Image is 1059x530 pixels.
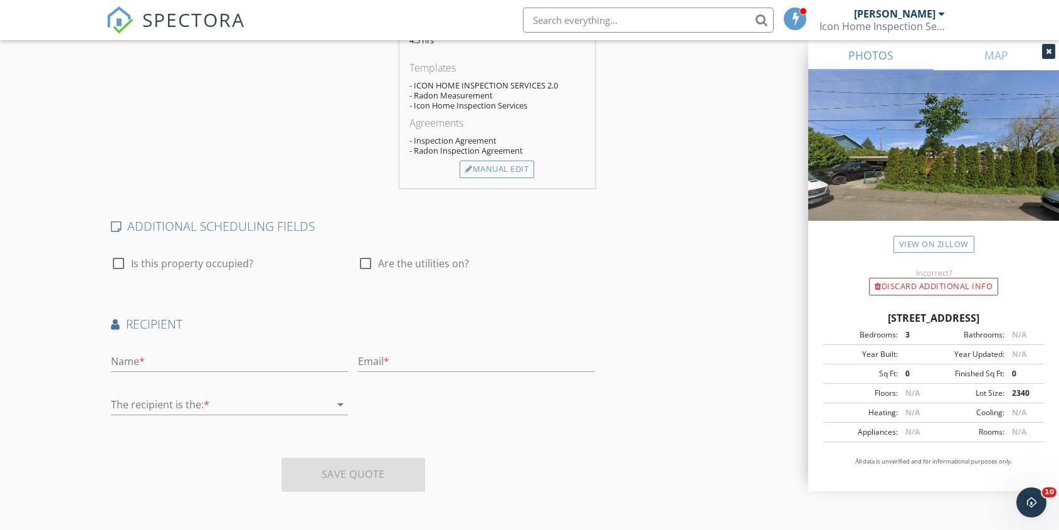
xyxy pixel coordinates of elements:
[142,6,245,33] span: SPECTORA
[409,35,585,45] p: 4.5 hrs
[934,407,1004,418] div: Cooling:
[893,236,974,253] a: View on Zillow
[131,257,253,270] span: Is this property occupied?
[111,316,595,332] h4: Recipient
[333,397,348,412] i: arrow_drop_down
[869,278,998,295] div: Discard Additional info
[819,20,945,33] div: Icon Home Inspection Services
[934,388,1004,399] div: Lot Size:
[827,368,898,379] div: Sq Ft:
[409,90,585,100] div: - Radon Measurement
[1042,487,1056,497] span: 10
[1012,407,1026,418] span: N/A
[409,60,585,75] div: Templates
[934,368,1004,379] div: Finished Sq Ft:
[934,427,1004,438] div: Rooms:
[1016,487,1046,517] iframe: Intercom live chat
[1004,368,1040,379] div: 0
[905,388,920,398] span: N/A
[823,310,1044,326] div: [STREET_ADDRESS]
[1012,427,1026,437] span: N/A
[409,80,585,90] div: - ICON HOME INSPECTION SERVICES 2.0
[1012,349,1026,359] span: N/A
[827,427,898,438] div: Appliances:
[905,427,920,437] span: N/A
[808,268,1059,278] div: Incorrect?
[409,146,585,156] div: - Radon Inspection Agreement
[111,218,595,235] h4: ADDITIONAL SCHEDULING FIELDS
[905,407,920,418] span: N/A
[460,161,534,178] div: Manual Edit
[934,40,1059,70] a: MAP
[1004,388,1040,399] div: 2340
[808,70,1059,251] img: streetview
[898,368,934,379] div: 0
[898,329,934,341] div: 3
[823,457,1044,466] p: All data is unverified and for informational purposes only.
[1012,329,1026,340] span: N/A
[934,329,1004,341] div: Bathrooms:
[854,8,935,20] div: [PERSON_NAME]
[523,8,774,33] input: Search everything...
[409,100,585,110] div: - Icon Home Inspection Services
[827,407,898,418] div: Heating:
[409,135,585,146] div: - Inspection Agreement
[808,40,934,70] a: PHOTOS
[827,349,898,360] div: Year Built:
[934,349,1004,360] div: Year Updated:
[378,257,469,270] span: Are the utilities on?
[106,6,134,34] img: The Best Home Inspection Software - Spectora
[106,17,245,43] a: SPECTORA
[409,115,585,130] div: Agreements
[827,388,898,399] div: Floors:
[827,329,898,341] div: Bedrooms:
